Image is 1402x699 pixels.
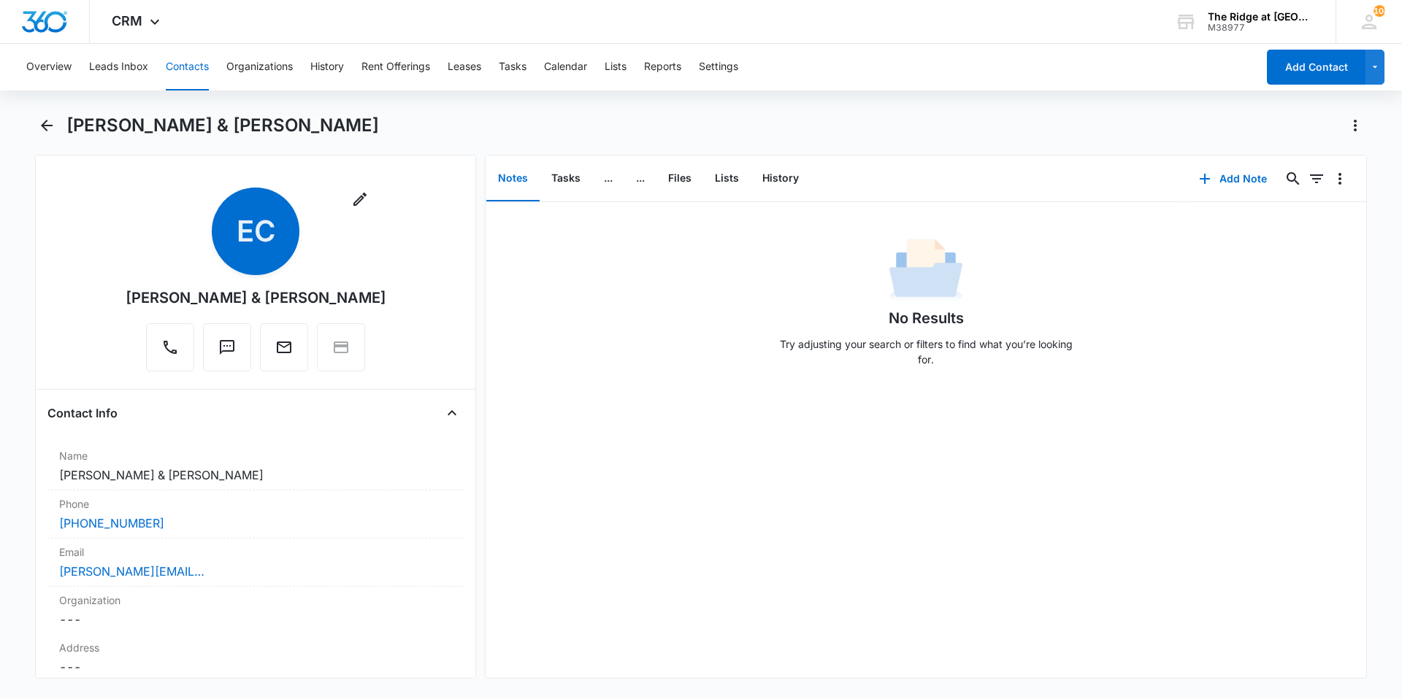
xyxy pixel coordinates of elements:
button: Close [440,401,464,425]
button: Search... [1282,167,1305,190]
p: Try adjusting your search or filters to find what you’re looking for. [773,336,1079,367]
h1: No Results [889,307,964,329]
label: Organization [59,592,452,608]
dd: --- [59,611,452,628]
div: Email[PERSON_NAME][EMAIL_ADDRESS][DOMAIN_NAME] [47,538,464,587]
a: Text [203,346,251,358]
button: Reports [644,44,681,90]
button: History [310,44,344,90]
label: Email [59,544,452,560]
button: Tasks [540,156,592,201]
span: EC [212,188,299,275]
button: Organizations [226,44,293,90]
button: Add Note [1184,161,1282,196]
button: Overview [26,44,72,90]
label: Name [59,448,452,463]
div: [PERSON_NAME] & [PERSON_NAME] [126,287,386,309]
button: Lists [703,156,751,201]
button: Leads Inbox [89,44,148,90]
button: Lists [605,44,627,90]
button: Tasks [499,44,526,90]
div: notifications count [1374,5,1385,17]
button: Contacts [166,44,209,90]
div: Address--- [47,634,464,682]
div: Name[PERSON_NAME] & [PERSON_NAME] [47,442,464,490]
button: Filters [1305,167,1328,190]
button: Overflow Menu [1328,167,1352,190]
span: 108 [1374,5,1385,17]
button: Notes [486,156,540,201]
h4: Contact Info [47,404,118,422]
label: Phone [59,496,452,511]
div: account name [1208,11,1314,23]
a: Email [260,346,308,358]
span: CRM [112,13,142,28]
button: Email [260,323,308,371]
button: Text [203,323,251,371]
button: Call [146,323,194,371]
a: [PHONE_NUMBER] [59,514,164,532]
img: No Data [889,234,962,307]
button: Files [656,156,703,201]
button: Add Contact [1267,50,1365,85]
button: Settings [699,44,738,90]
div: Phone[PHONE_NUMBER] [47,490,464,538]
label: Address [59,640,452,655]
a: [PERSON_NAME][EMAIL_ADDRESS][DOMAIN_NAME] [59,563,205,580]
button: Leases [448,44,481,90]
h1: [PERSON_NAME] & [PERSON_NAME] [66,115,379,136]
div: account id [1208,23,1314,33]
dd: [PERSON_NAME] & [PERSON_NAME] [59,466,452,484]
button: Back [35,114,58,137]
button: ... [624,156,656,201]
dd: --- [59,658,452,676]
a: Call [146,346,194,358]
div: Organization--- [47,587,464,634]
button: ... [592,156,624,201]
button: Rent Offerings [361,44,430,90]
button: Actions [1344,114,1367,137]
button: History [751,156,811,201]
button: Calendar [544,44,587,90]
